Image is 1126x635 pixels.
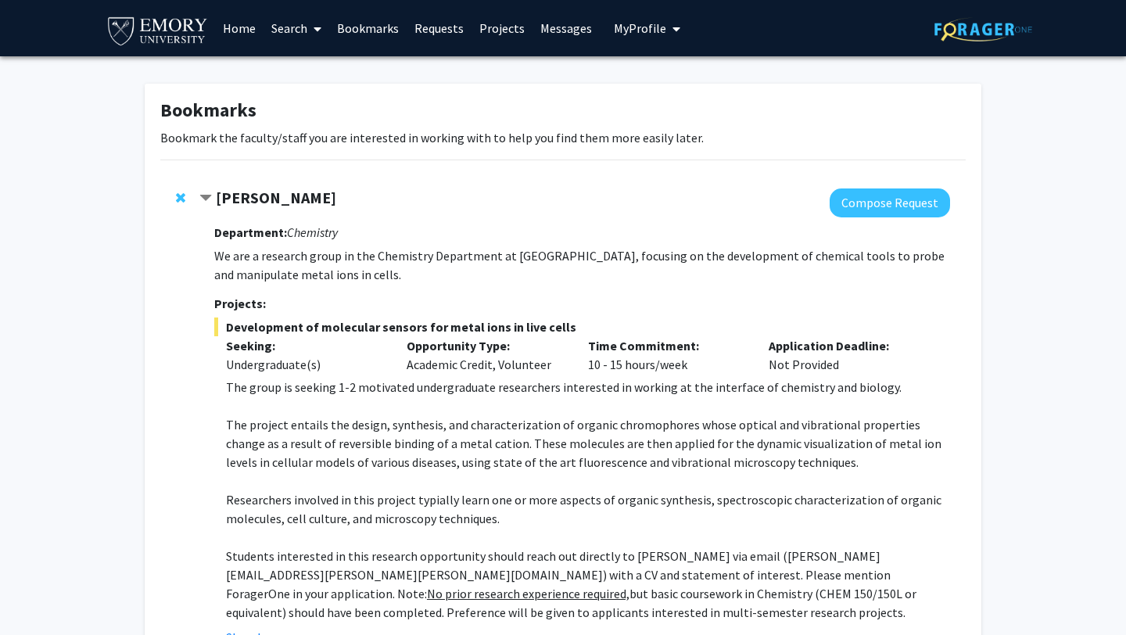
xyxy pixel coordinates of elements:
[264,1,329,56] a: Search
[769,336,927,355] p: Application Deadline:
[287,224,338,240] i: Chemistry
[576,336,758,374] div: 10 - 15 hours/week
[106,13,210,48] img: Emory University Logo
[472,1,533,56] a: Projects
[160,99,966,122] h1: Bookmarks
[216,188,336,207] strong: [PERSON_NAME]
[215,1,264,56] a: Home
[614,20,666,36] span: My Profile
[226,547,950,622] p: Students interested in this research opportunity should reach out directly to [PERSON_NAME] via e...
[176,192,185,204] span: Remove Daniela Buccella from bookmarks
[214,224,287,240] strong: Department:
[329,1,407,56] a: Bookmarks
[214,296,266,311] strong: Projects:
[407,336,565,355] p: Opportunity Type:
[199,192,212,205] span: Contract Daniela Buccella Bookmark
[12,565,66,623] iframe: Chat
[160,128,966,147] p: Bookmark the faculty/staff you are interested in working with to help you find them more easily l...
[934,17,1032,41] img: ForagerOne Logo
[427,586,629,601] u: No prior research experience required,
[407,1,472,56] a: Requests
[830,188,950,217] button: Compose Request to Daniela Buccella
[214,246,950,284] p: We are a research group in the Chemistry Department at [GEOGRAPHIC_DATA], focusing on the develop...
[226,378,950,396] p: The group is seeking 1-2 motivated undergraduate researchers interested in working at the interfa...
[226,355,384,374] div: Undergraduate(s)
[533,1,600,56] a: Messages
[214,317,950,336] span: Development of molecular sensors for metal ions in live cells
[395,336,576,374] div: Academic Credit, Volunteer
[588,336,746,355] p: Time Commitment:
[226,415,950,472] p: The project entails the design, synthesis, and characterization of organic chromophores whose opt...
[226,336,384,355] p: Seeking:
[757,336,938,374] div: Not Provided
[226,490,950,528] p: Researchers involved in this project typially learn one or more aspects of organic synthesis, spe...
